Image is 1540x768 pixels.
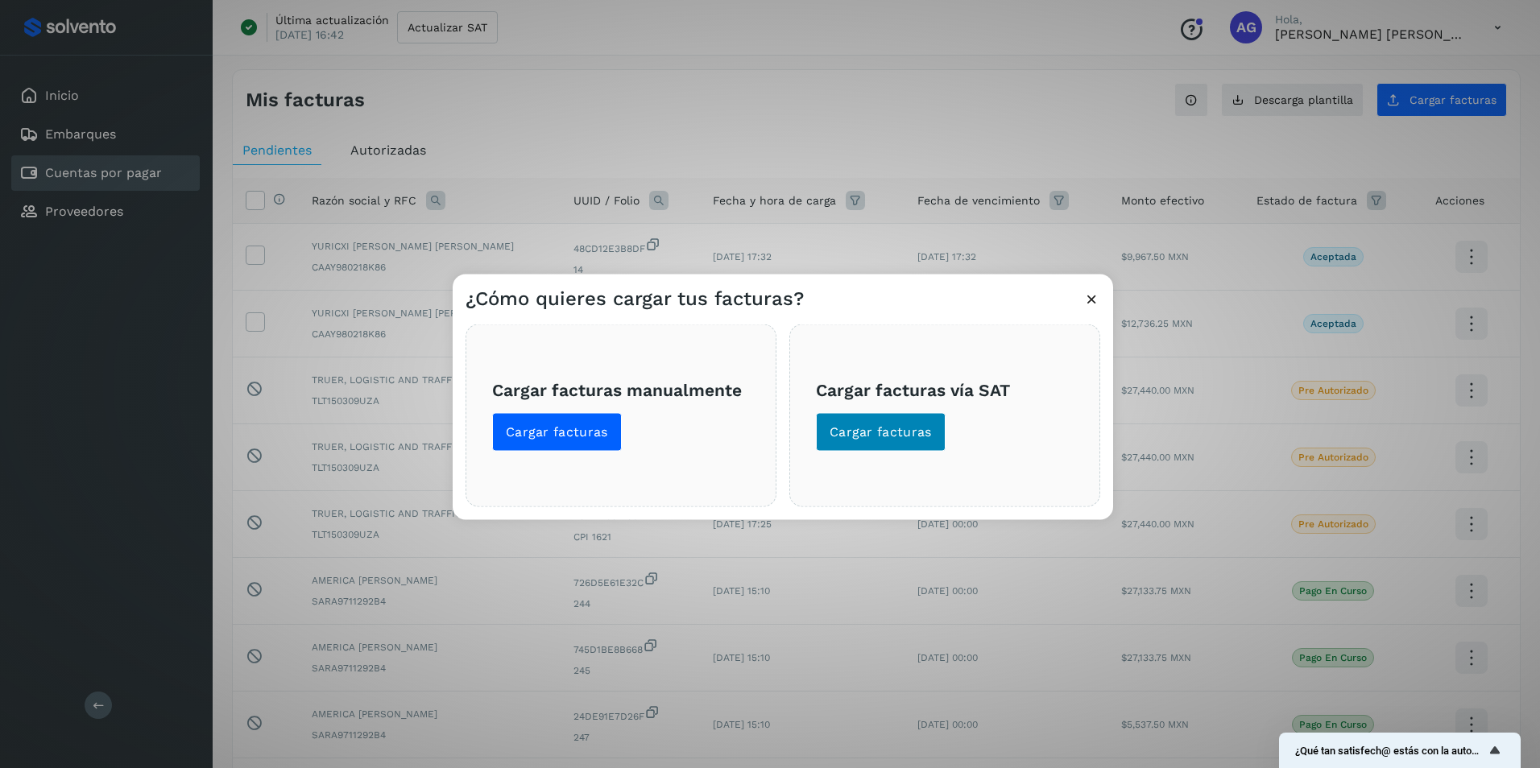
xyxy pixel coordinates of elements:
h3: Cargar facturas vía SAT [816,379,1074,399]
span: Cargar facturas [506,423,608,441]
span: Cargar facturas [830,423,932,441]
h3: ¿Cómo quieres cargar tus facturas? [466,287,804,311]
button: Cargar facturas [492,413,622,452]
span: ¿Qué tan satisfech@ estás con la autorización de tus facturas? [1295,745,1485,757]
button: Mostrar encuesta - ¿Qué tan satisfech@ estás con la autorización de tus facturas? [1295,741,1505,760]
h3: Cargar facturas manualmente [492,379,750,399]
button: Cargar facturas [816,413,946,452]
